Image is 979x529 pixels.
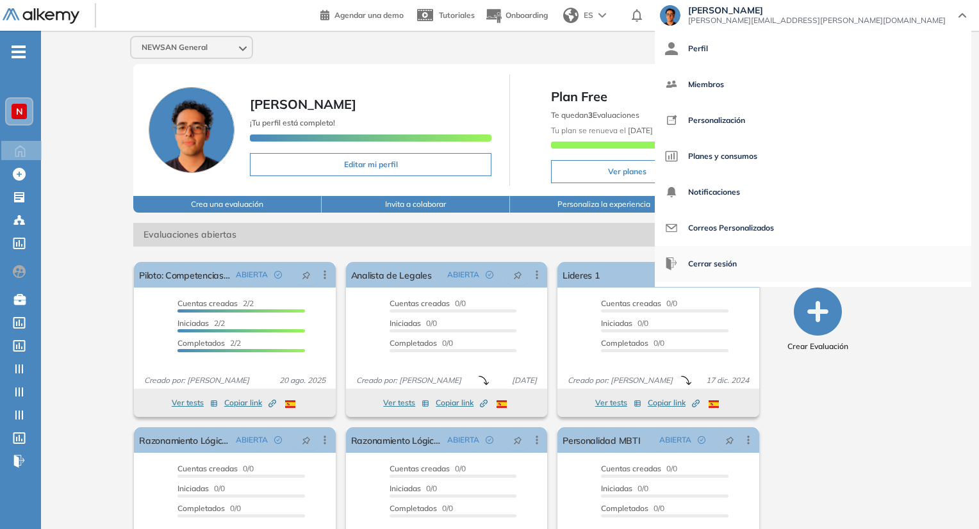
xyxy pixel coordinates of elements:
[665,33,961,64] a: Perfil
[507,375,542,386] span: [DATE]
[390,484,421,493] span: Iniciadas
[688,177,740,208] span: Notificaciones
[390,318,421,328] span: Iniciadas
[177,484,209,493] span: Iniciadas
[383,395,429,411] button: Ver tests
[292,430,320,450] button: pushpin
[665,257,678,270] img: icon
[177,464,254,473] span: 0/0
[563,375,678,386] span: Creado por: [PERSON_NAME]
[665,141,961,172] a: Planes y consumos
[601,338,648,348] span: Completados
[274,436,282,444] span: check-circle
[390,503,437,513] span: Completados
[716,430,744,450] button: pushpin
[177,318,225,328] span: 2/2
[688,105,745,136] span: Personalización
[149,87,234,173] img: Foto de perfil
[390,318,437,328] span: 0/0
[665,150,678,163] img: icon
[665,69,961,100] a: Miembros
[665,177,961,208] a: Notificaciones
[665,78,678,91] img: icon
[665,248,737,279] button: Cerrar sesión
[709,400,719,408] img: ESP
[142,42,208,53] span: NEWSAN General
[665,114,678,127] img: icon
[224,397,276,409] span: Copiar link
[486,271,493,279] span: check-circle
[688,5,946,15] span: [PERSON_NAME]
[563,262,600,288] a: Lideres 1
[513,435,522,445] span: pushpin
[390,298,466,308] span: 0/0
[177,298,238,308] span: Cuentas creadas
[648,397,700,409] span: Copiar link
[787,288,848,352] button: Crear Evaluación
[787,341,848,352] span: Crear Evaluación
[598,13,606,18] img: arrow
[601,484,632,493] span: Iniciadas
[504,430,532,450] button: pushpin
[601,318,632,328] span: Iniciadas
[701,375,754,386] span: 17 dic. 2024
[250,96,356,112] span: [PERSON_NAME]
[665,186,678,199] img: icon
[563,427,640,453] a: Personalidad MBTI
[436,395,488,411] button: Copiar link
[320,6,404,22] a: Agendar una demo
[236,269,268,281] span: ABIERTA
[601,338,664,348] span: 0/0
[688,15,946,26] span: [PERSON_NAME][EMAIL_ADDRESS][PERSON_NAME][DOMAIN_NAME]
[177,503,225,513] span: Completados
[725,435,734,445] span: pushpin
[133,196,322,213] button: Crea una evaluación
[665,222,678,234] img: icon
[12,51,26,53] i: -
[601,503,664,513] span: 0/0
[601,318,648,328] span: 0/0
[665,213,961,243] a: Correos Personalizados
[302,270,311,280] span: pushpin
[563,8,579,23] img: world
[584,10,593,21] span: ES
[551,87,868,106] span: Plan Free
[177,464,238,473] span: Cuentas creadas
[439,10,475,20] span: Tutoriales
[351,375,466,386] span: Creado por: [PERSON_NAME]
[172,395,218,411] button: Ver tests
[486,436,493,444] span: check-circle
[274,375,331,386] span: 20 ago. 2025
[390,298,450,308] span: Cuentas creadas
[601,464,661,473] span: Cuentas creadas
[688,141,757,172] span: Planes y consumos
[302,435,311,445] span: pushpin
[177,338,225,348] span: Completados
[688,213,774,243] span: Correos Personalizados
[588,110,593,120] b: 3
[334,10,404,20] span: Agendar una demo
[447,434,479,446] span: ABIERTA
[351,427,442,453] a: Razonamiento Lógico Intermedio
[133,223,698,247] span: Evaluaciones abiertas
[688,69,724,100] span: Miembros
[497,400,507,408] img: ESP
[250,118,335,127] span: ¡Tu perfil está completo!
[688,33,708,64] span: Perfil
[177,298,254,308] span: 2/2
[601,503,648,513] span: Completados
[390,503,453,513] span: 0/0
[139,375,254,386] span: Creado por: [PERSON_NAME]
[601,464,677,473] span: 0/0
[485,2,548,29] button: Onboarding
[601,298,661,308] span: Cuentas creadas
[177,338,241,348] span: 2/2
[665,42,678,55] img: icon
[551,160,703,183] button: Ver planes
[648,395,700,411] button: Copiar link
[698,436,705,444] span: check-circle
[139,427,230,453] a: Razonamiento Lógico Avanzado
[274,271,282,279] span: check-circle
[390,464,466,473] span: 0/0
[236,434,268,446] span: ABIERTA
